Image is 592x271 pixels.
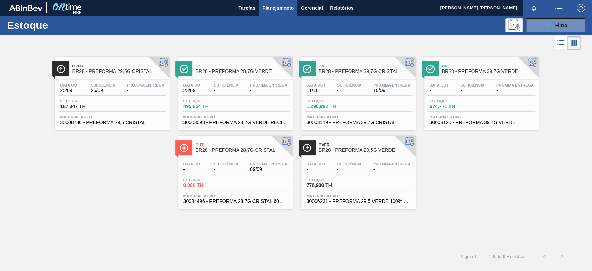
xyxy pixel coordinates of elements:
span: Suficiência [214,162,238,166]
span: Data out [183,162,203,166]
span: 1 - 6 de 6 Registros [487,254,525,259]
span: Suficiência [214,83,238,87]
span: Material ativo [430,115,534,119]
span: Data out [307,83,326,87]
button: > [553,248,570,265]
span: - [214,167,238,172]
span: - [337,167,361,172]
span: Página : 1 [459,254,477,259]
span: 674,771 TH [430,104,478,109]
span: Material ativo [307,194,411,198]
span: - [337,88,361,93]
span: - [373,167,411,172]
span: Data out [430,83,449,87]
span: 23/09 [183,88,203,93]
h1: Estoque [7,21,109,29]
span: Estoque [307,178,355,182]
span: Suficiência [337,83,361,87]
span: 776,900 TH [307,183,355,188]
span: BR28 - PREFORMA 29,5G VERDE [319,148,412,153]
span: 11/10 [307,88,326,93]
div: Visão em Lista [555,36,567,50]
span: 30003093 - PREFORMA 28,7G VERDE RECICLADA [183,120,288,125]
img: Ícone [426,65,435,73]
span: Relatórios [330,4,353,12]
span: - [250,88,288,93]
button: Filtro [526,18,585,32]
img: Ícone [303,143,311,152]
span: Suficiência [91,83,115,87]
span: Estoque [60,99,109,103]
span: Próxima Entrega [496,83,534,87]
span: 10/09 [373,88,411,93]
span: 25/09 [91,88,115,93]
img: Logout [577,4,585,12]
a: ÍconeOverBR28 - PREFORMA 29,5G VERDEData out-Suficiência-Próxima Entrega-Estoque776,900 THMateria... [296,130,419,209]
div: Pogramando: nenhum usuário selecionado [505,18,523,32]
span: BR28 - PREFORMA 28,7G CRISTAL [196,148,289,153]
img: TNhmsLtSVTkK8tSr43FrP2fwEKptu5GPRR3wAAAABJRU5ErkJggg== [9,5,42,11]
span: - [496,88,534,93]
span: Próxima Entrega [250,162,288,166]
a: ÍconeOverBR28 - PREFORMA 29,5G CRISTALData out25/09Suficiência25/09Próxima Entrega-Estoque187,347... [50,51,173,130]
span: 187,347 TH [60,104,109,109]
span: Estoque [307,99,355,103]
span: 495,854 TH [183,104,232,109]
button: < [536,248,553,265]
img: userActions [555,4,563,12]
span: Próxima Entrega [127,83,164,87]
span: Tarefas [238,4,255,12]
span: 30003120 - PREFORMA 39,7G VERDE [430,120,534,125]
a: ÍconeOutBR28 - PREFORMA 28,7G CRISTALData out-Suficiência-Próxima Entrega09/09Estoque0,000 THMate... [173,130,296,209]
span: Material ativo [183,115,288,119]
span: Material ativo [183,194,288,198]
span: Data out [60,83,79,87]
span: Próxima Entrega [373,162,411,166]
a: ÍconeOkBR28 - PREFORMA 39,7G CRISTALData out11/10Suficiência-Próxima Entrega10/09Estoque1.290,882... [296,51,419,130]
span: BR28 - PREFORMA 28,7G VERDE [196,69,289,74]
span: Suficiência [337,162,361,166]
span: 30008786 - PREFORMA 29,5 CRISTAL [60,120,164,125]
span: Filtro [555,23,567,28]
span: BR28 - PREFORMA 39,7G VERDE [442,69,535,74]
span: Over [72,64,166,68]
span: Estoque [183,99,232,103]
span: Planejamento [262,4,294,12]
span: Material ativo [307,115,411,119]
span: 25/09 [60,88,79,93]
span: 1.290,882 TH [307,104,355,109]
span: - [460,88,484,93]
span: Estoque [430,99,478,103]
a: ÍconeOkBR28 - PREFORMA 39,7G VERDEData out-Suficiência-Próxima Entrega-Estoque674,771 THMaterial ... [419,51,542,130]
span: 30034496 - PREFORMA 28,7G CRISTAL 60% REC [183,199,288,204]
span: Ok [196,64,289,68]
span: Estoque [183,178,232,182]
button: Notificações [523,3,545,13]
span: Data out [183,83,203,87]
img: Ícone [57,65,65,73]
span: Data out [307,162,326,166]
span: Próxima Entrega [373,83,411,87]
span: 09/09 [250,167,288,172]
span: - [214,88,238,93]
span: Gerencial [301,4,323,12]
span: - [307,167,326,172]
div: Visão em Cards [567,36,581,50]
span: Over [319,143,412,147]
span: 30003119 - PREFORMA 39,7G CRISTAL [307,120,411,125]
span: Ok [442,64,535,68]
img: Ícone [180,65,188,73]
span: Suficiência [460,83,484,87]
span: - [430,88,449,93]
span: - [183,167,203,172]
span: Ok [319,64,412,68]
span: 0,000 TH [183,183,232,188]
img: Ícone [180,143,188,152]
span: - [127,88,164,93]
a: ÍconeOkBR28 - PREFORMA 28,7G VERDEData out23/09Suficiência-Próxima Entrega-Estoque495,854 THMater... [173,51,296,130]
span: Out [196,143,289,147]
span: BR28 - PREFORMA 29,5G CRISTAL [72,69,166,74]
img: Ícone [303,65,311,73]
span: Material ativo [60,115,164,119]
span: Próxima Entrega [250,83,288,87]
